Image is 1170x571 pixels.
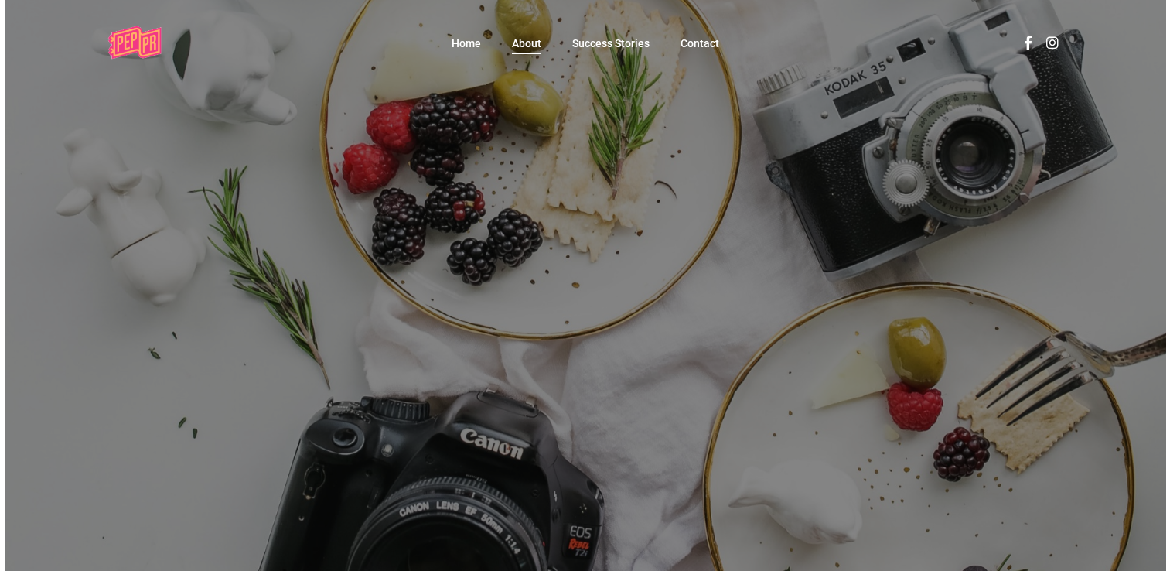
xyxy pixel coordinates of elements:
[512,38,541,49] a: About
[681,38,719,49] a: Contact
[512,37,541,50] span: About
[572,38,650,49] a: Success Stories
[452,37,481,50] span: Home
[681,37,719,50] span: Contact
[452,38,481,49] a: Home
[572,37,650,50] span: Success Stories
